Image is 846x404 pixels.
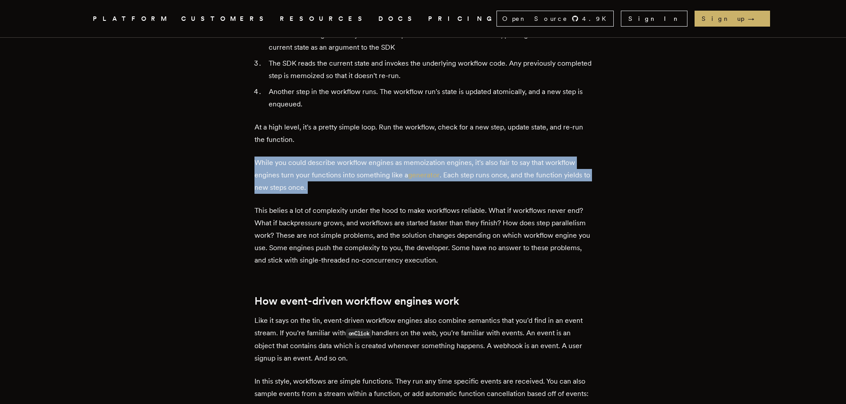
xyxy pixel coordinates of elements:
[254,314,592,365] p: Like it says on the tin, event-driven workflow engines also combine semantics that you'd find in ...
[695,11,770,27] a: Sign up
[748,14,763,23] span: →
[266,29,592,54] li: An execution engine reads jobs from the queue and invokes the workflow, passing in the workflow's...
[378,13,417,24] a: DOCS
[582,14,612,23] span: 4.9 K
[621,11,687,27] a: Sign In
[280,13,368,24] button: RESOURCES
[254,295,592,307] h2: How event-driven workflow engines work
[428,13,496,24] a: PRICING
[266,86,592,110] li: Another step in the workflow runs. The workflow run's state is updated atomically, and a new step...
[254,204,592,267] p: This belies a lot of complexity under the hood to make workflows reliable. What if workflows neve...
[502,14,568,23] span: Open Source
[254,375,592,400] p: In this style, workflows are simple functions. They run any time specific events are received. Yo...
[254,157,592,194] p: While you could describe workflow engines as memoization engines, it's also fair to say that work...
[254,121,592,146] p: At a high level, it's a pretty simple loop. Run the workflow, check for a new step, update state,...
[181,13,269,24] a: CUSTOMERS
[93,13,171,24] button: PLATFORM
[266,57,592,82] li: The SDK reads the current state and invokes the underlying workflow code. Any previously complete...
[408,171,440,179] a: generator
[346,329,372,338] code: onClick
